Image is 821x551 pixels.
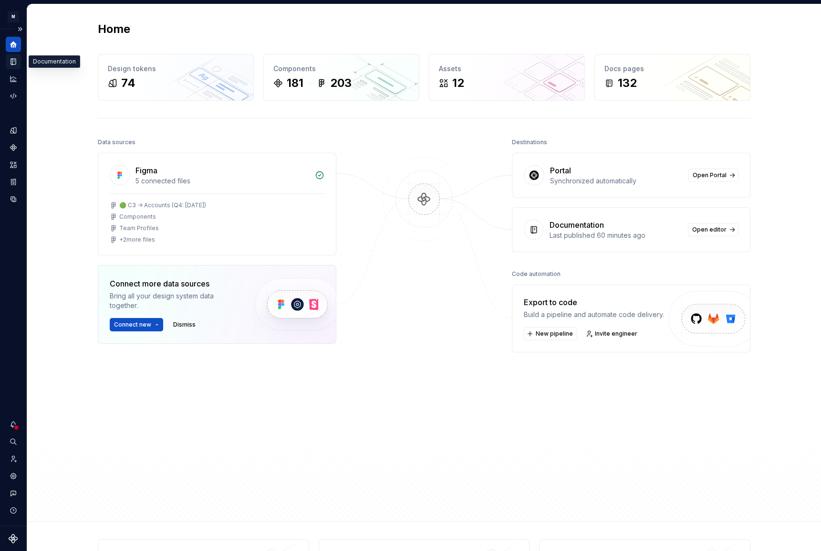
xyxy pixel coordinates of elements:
[98,21,130,37] h2: Home
[273,64,409,74] div: Components
[119,236,155,244] div: + 2 more files
[110,318,163,331] button: Connect new
[6,191,21,207] a: Data sources
[583,327,642,340] a: Invite engineer
[618,75,637,91] div: 132
[6,451,21,466] a: Invite team
[6,71,21,86] a: Analytics
[524,327,577,340] button: New pipeline
[114,321,151,328] span: Connect new
[2,6,25,27] button: M
[6,434,21,449] button: Search ⌘K
[512,267,561,281] div: Code automation
[13,22,27,36] button: Expand sidebar
[452,75,464,91] div: 12
[6,486,21,501] button: Contact support
[550,219,604,231] div: Documentation
[169,318,200,331] button: Dismiss
[98,54,254,101] a: Design tokens74
[98,136,135,149] div: Data sources
[688,169,738,182] a: Open Portal
[121,75,135,91] div: 74
[263,54,419,101] a: Components181203
[688,223,738,236] a: Open editor
[119,201,206,209] div: 🟢 C3 -> Accounts (Q4: [DATE])
[524,310,664,319] div: Build a pipeline and automate code delivery.
[6,174,21,190] a: Storybook stories
[550,176,683,186] div: Synchronized automatically
[550,165,571,176] div: Portal
[512,136,547,149] div: Destinations
[439,64,575,74] div: Assets
[6,88,21,104] a: Code automation
[6,123,21,138] a: Design tokens
[110,291,239,310] div: Bring all your design system data together.
[135,165,157,176] div: Figma
[110,278,239,289] div: Connect more data sources
[6,157,21,172] a: Assets
[173,321,196,328] span: Dismiss
[108,64,244,74] div: Design tokens
[287,75,303,91] div: 181
[119,213,156,221] div: Components
[692,226,727,233] span: Open editor
[135,176,309,186] div: 5 connected files
[29,55,80,68] div: Documentation
[8,11,19,22] div: M
[6,140,21,155] a: Components
[550,231,682,240] div: Last published 60 minutes ago
[98,153,336,255] a: Figma5 connected files🟢 C3 -> Accounts (Q4: [DATE])ComponentsTeam Profiles+2more files
[536,330,573,338] span: New pipeline
[595,330,637,338] span: Invite engineer
[119,224,159,232] div: Team Profiles
[429,54,585,101] a: Assets12
[9,534,18,543] svg: Supernova Logo
[594,54,750,101] a: Docs pages132
[604,64,740,74] div: Docs pages
[330,75,352,91] div: 203
[693,171,727,179] span: Open Portal
[6,468,21,484] a: Settings
[6,417,21,432] button: Notifications
[6,54,21,69] a: Documentation
[524,297,664,308] div: Export to code
[6,37,21,52] a: Home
